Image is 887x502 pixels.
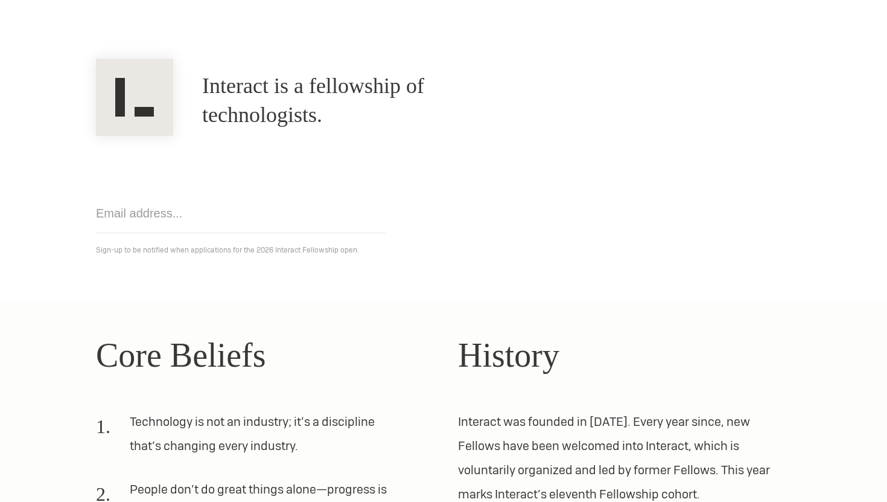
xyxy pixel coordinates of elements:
h2: Core Beliefs [96,330,429,381]
h1: Interact is a fellowship of technologists. [202,72,528,130]
p: Sign-up to be notified when applications for the 2026 Interact Fellowship open. [96,243,791,257]
li: Technology is not an industry; it’s a discipline that’s changing every industry. [96,410,400,468]
input: Email address... [96,194,386,233]
h2: History [458,330,791,381]
img: Interact Logo [96,59,173,136]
